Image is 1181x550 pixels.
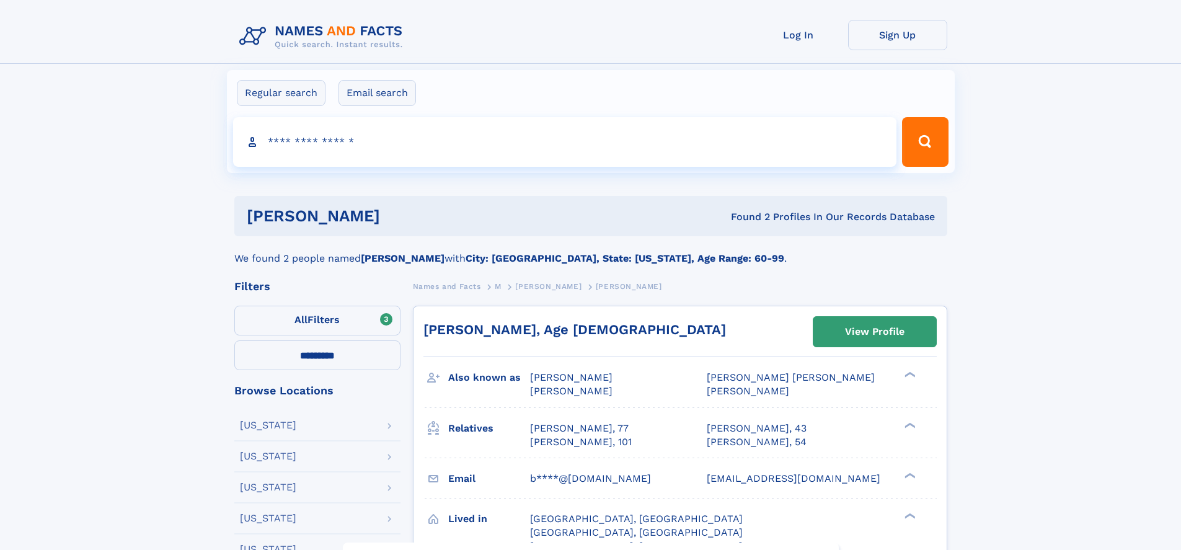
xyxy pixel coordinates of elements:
[234,306,400,335] label: Filters
[234,281,400,292] div: Filters
[247,208,555,224] h1: [PERSON_NAME]
[901,512,916,520] div: ❯
[596,282,662,291] span: [PERSON_NAME]
[530,435,632,449] a: [PERSON_NAME], 101
[902,117,948,167] button: Search Button
[901,371,916,379] div: ❯
[361,252,445,264] b: [PERSON_NAME]
[413,278,481,294] a: Names and Facts
[901,471,916,479] div: ❯
[707,385,789,397] span: [PERSON_NAME]
[901,421,916,429] div: ❯
[515,282,582,291] span: [PERSON_NAME]
[530,422,629,435] a: [PERSON_NAME], 77
[240,482,296,492] div: [US_STATE]
[848,20,947,50] a: Sign Up
[495,282,502,291] span: M
[234,20,413,53] img: Logo Names and Facts
[448,468,530,489] h3: Email
[240,451,296,461] div: [US_STATE]
[707,472,880,484] span: [EMAIL_ADDRESS][DOMAIN_NAME]
[515,278,582,294] a: [PERSON_NAME]
[707,371,875,383] span: [PERSON_NAME] [PERSON_NAME]
[466,252,784,264] b: City: [GEOGRAPHIC_DATA], State: [US_STATE], Age Range: 60-99
[234,236,947,266] div: We found 2 people named with .
[530,371,613,383] span: [PERSON_NAME]
[495,278,502,294] a: M
[240,513,296,523] div: [US_STATE]
[845,317,905,346] div: View Profile
[448,367,530,388] h3: Also known as
[707,422,807,435] a: [PERSON_NAME], 43
[294,314,307,326] span: All
[530,513,743,525] span: [GEOGRAPHIC_DATA], [GEOGRAPHIC_DATA]
[707,435,807,449] a: [PERSON_NAME], 54
[530,385,613,397] span: [PERSON_NAME]
[234,385,400,396] div: Browse Locations
[530,526,743,538] span: [GEOGRAPHIC_DATA], [GEOGRAPHIC_DATA]
[448,508,530,530] h3: Lived in
[813,317,936,347] a: View Profile
[555,210,935,224] div: Found 2 Profiles In Our Records Database
[423,322,726,337] a: [PERSON_NAME], Age [DEMOGRAPHIC_DATA]
[237,80,325,106] label: Regular search
[233,117,897,167] input: search input
[338,80,416,106] label: Email search
[240,420,296,430] div: [US_STATE]
[448,418,530,439] h3: Relatives
[749,20,848,50] a: Log In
